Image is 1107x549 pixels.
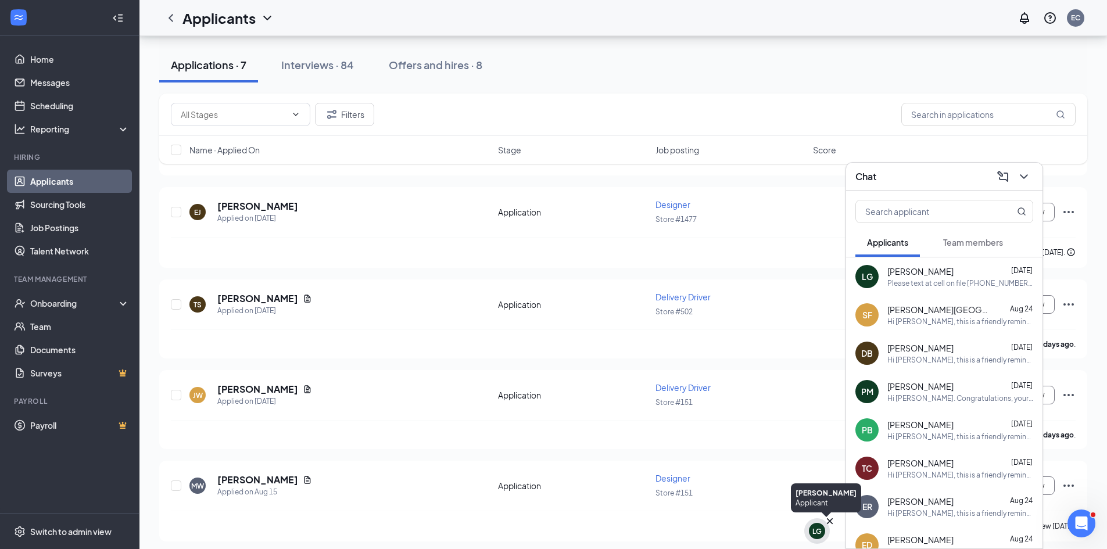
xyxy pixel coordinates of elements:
[887,496,954,507] span: [PERSON_NAME]
[30,297,120,309] div: Onboarding
[824,515,836,527] svg: Cross
[1017,207,1026,216] svg: MagnifyingGlass
[164,11,178,25] svg: ChevronLeft
[1010,304,1033,313] span: Aug 24
[30,71,130,94] a: Messages
[1010,496,1033,505] span: Aug 24
[30,170,130,193] a: Applicants
[37,381,46,390] button: Gif picker
[887,508,1033,518] div: Hi [PERSON_NAME], this is a friendly reminder. Please select a meeting time slot for your Designe...
[655,292,711,302] span: Delivery Driver
[887,470,1033,480] div: Hi [PERSON_NAME], this is a friendly reminder. Please select a meeting time slot for your Designe...
[181,108,286,121] input: All Stages
[55,381,65,390] button: Upload attachment
[30,216,130,239] a: Job Postings
[498,389,649,401] div: Application
[13,12,24,23] svg: WorkstreamLogo
[19,200,181,235] div: Thank you for your patience and understanding!
[887,457,954,469] span: [PERSON_NAME]
[1067,509,1095,537] iframe: Intercom live chat
[1062,479,1076,493] svg: Ellipses
[887,534,954,546] span: [PERSON_NAME]
[796,498,857,508] div: Applicant
[1011,458,1033,467] span: [DATE]
[862,462,872,474] div: TC
[30,526,112,537] div: Switch to admin view
[887,265,954,277] span: [PERSON_NAME]
[30,239,130,263] a: Talent Network
[887,393,1033,403] div: Hi [PERSON_NAME]. Congratulations, your meeting with Edible Arrangements for Designer at Store #1...
[30,48,130,71] a: Home
[14,297,26,309] svg: UserCheck
[30,193,130,216] a: Sourcing Tools
[171,58,246,72] div: Applications · 7
[14,396,127,406] div: Payroll
[887,317,1033,326] div: Hi [PERSON_NAME], this is a friendly reminder. Your meeting with Edible Arrangements for Delivery...
[1038,430,1074,439] b: 8 days ago
[655,382,711,393] span: Delivery Driver
[867,237,908,247] span: Applicants
[30,315,130,338] a: Team
[33,6,52,25] img: Profile image for Fin
[655,199,690,210] span: Designer
[862,271,873,282] div: LG
[498,206,649,218] div: Application
[194,300,202,310] div: TS
[191,481,204,491] div: MW
[189,144,260,156] span: Name · Applied On
[9,242,223,476] div: Kiara says…
[303,475,312,485] svg: Document
[19,249,181,306] div: Hi [PERSON_NAME], just wanted to let you know that my email is always open for any concerns or in...
[37,47,211,56] span: Request to Adjust Applicant Filters for Interviews and Applications
[217,383,298,396] h5: [PERSON_NAME]
[217,292,298,305] h5: [PERSON_NAME]
[1062,205,1076,219] svg: Ellipses
[281,58,354,72] div: Interviews · 84
[194,207,201,217] div: EJ
[19,41,181,143] div: Hi [PERSON_NAME], I wanted to let you know that I’ve communicated your request to our product dev...
[996,170,1010,184] svg: ComposeMessage
[260,11,274,25] svg: ChevronDown
[1062,388,1076,402] svg: Ellipses
[10,356,223,376] textarea: Message…
[303,385,312,394] svg: Document
[30,94,130,117] a: Scheduling
[18,381,27,390] button: Emoji picker
[655,307,693,316] span: Store #502
[655,398,693,407] span: Store #151
[655,215,697,224] span: Store #1477
[291,110,300,119] svg: ChevronDown
[30,414,130,437] a: PayrollCrown
[655,144,699,156] span: Job posting
[9,34,223,242] div: Kiara says…
[12,40,221,64] a: Request to Adjust Applicant Filters for Interviews and Applications
[861,386,873,397] div: PM
[498,480,649,491] div: Application
[1010,534,1033,543] span: Aug 24
[217,473,298,486] h5: [PERSON_NAME]
[325,107,339,121] svg: Filter
[315,103,374,126] button: Filter Filters
[1043,11,1057,25] svg: QuestionInfo
[856,200,994,223] input: Search applicant
[887,381,954,392] span: [PERSON_NAME]
[199,376,218,394] button: Send a message…
[994,167,1012,186] button: ComposeMessage
[861,347,873,359] div: DB
[182,8,256,28] h1: Applicants
[862,309,872,321] div: SF
[193,390,203,400] div: JW
[182,5,204,27] button: Home
[887,278,1033,288] div: Please text at cell on file [PHONE_NUMBER] not the home phone 910
[498,299,649,310] div: Application
[303,294,312,303] svg: Document
[30,361,130,385] a: SurveysCrown
[56,11,70,20] h1: Fin
[862,501,872,512] div: ER
[1071,13,1080,23] div: EC
[1017,170,1031,184] svg: ChevronDown
[19,312,181,414] div: I will be closing this conversation for now. However, feel free to reply at any time if you need ...
[812,526,822,536] div: LG
[1011,381,1033,390] span: [DATE]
